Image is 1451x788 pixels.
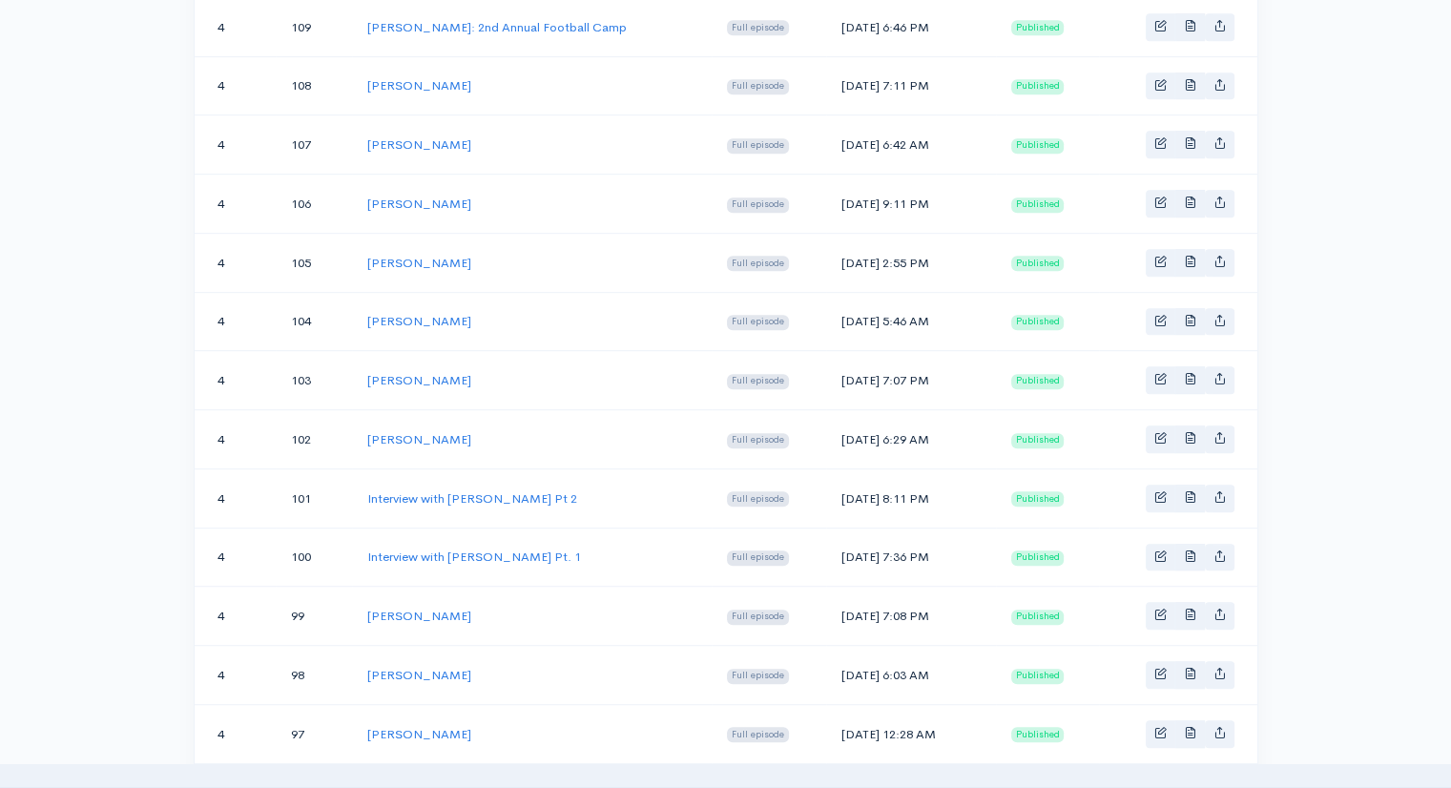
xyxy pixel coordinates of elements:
a: [PERSON_NAME] [367,431,471,447]
td: [DATE] 5:46 AM [826,292,995,351]
span: Published [1011,491,1065,507]
span: Full episode [727,256,789,271]
span: Published [1011,550,1065,566]
td: 4 [195,587,277,646]
span: Full episode [727,491,789,507]
td: 102 [276,410,352,469]
td: 104 [276,292,352,351]
td: [DATE] 9:11 PM [826,175,995,234]
a: [PERSON_NAME] [367,372,471,388]
span: Full episode [727,374,789,389]
td: 4 [195,56,277,115]
td: 4 [195,410,277,469]
a: [PERSON_NAME] [367,136,471,153]
div: Basic example [1146,249,1234,277]
td: 99 [276,587,352,646]
a: [PERSON_NAME] [367,608,471,624]
a: Interview with [PERSON_NAME] Pt. 1 [367,549,581,565]
div: Basic example [1146,13,1234,41]
td: [DATE] 6:42 AM [826,115,995,175]
span: Full episode [727,79,789,94]
a: Interview with [PERSON_NAME] Pt 2 [367,490,577,507]
span: Full episode [727,315,789,330]
span: Full episode [727,197,789,213]
td: [DATE] 8:11 PM [826,468,995,528]
td: 4 [195,704,277,763]
span: Published [1011,256,1065,271]
span: Published [1011,610,1065,625]
td: 103 [276,351,352,410]
td: 4 [195,175,277,234]
div: Basic example [1146,73,1234,100]
span: Published [1011,138,1065,154]
div: Basic example [1146,308,1234,336]
div: Basic example [1146,425,1234,453]
span: Full episode [727,20,789,35]
span: Published [1011,374,1065,389]
a: [PERSON_NAME] [367,196,471,212]
td: 105 [276,233,352,292]
td: [DATE] 6:29 AM [826,410,995,469]
td: 4 [195,646,277,705]
td: [DATE] 7:36 PM [826,528,995,587]
span: Full episode [727,433,789,448]
td: [DATE] 7:11 PM [826,56,995,115]
td: 4 [195,468,277,528]
td: 4 [195,351,277,410]
div: Basic example [1146,544,1234,571]
span: Full episode [727,138,789,154]
span: Published [1011,197,1065,213]
td: 97 [276,704,352,763]
td: [DATE] 7:08 PM [826,587,995,646]
span: Published [1011,79,1065,94]
td: 4 [195,233,277,292]
span: Published [1011,315,1065,330]
td: 4 [195,528,277,587]
a: [PERSON_NAME] [367,77,471,93]
span: Full episode [727,550,789,566]
span: Published [1011,727,1065,742]
td: 4 [195,115,277,175]
td: 4 [195,292,277,351]
td: 108 [276,56,352,115]
td: [DATE] 12:28 AM [826,704,995,763]
td: [DATE] 2:55 PM [826,233,995,292]
span: Published [1011,433,1065,448]
span: Published [1011,20,1065,35]
td: [DATE] 7:07 PM [826,351,995,410]
div: Basic example [1146,720,1234,748]
div: Basic example [1146,485,1234,512]
div: Basic example [1146,366,1234,394]
div: Basic example [1146,190,1234,218]
a: [PERSON_NAME] [367,255,471,271]
td: 106 [276,175,352,234]
a: [PERSON_NAME] [367,667,471,683]
div: Basic example [1146,602,1234,630]
td: 107 [276,115,352,175]
div: Basic example [1146,131,1234,158]
a: [PERSON_NAME]: 2nd Annual Football Camp [367,19,627,35]
td: 101 [276,468,352,528]
a: [PERSON_NAME] [367,313,471,329]
td: 98 [276,646,352,705]
td: 100 [276,528,352,587]
td: [DATE] 6:03 AM [826,646,995,705]
span: Full episode [727,727,789,742]
span: Full episode [727,669,789,684]
a: [PERSON_NAME] [367,726,471,742]
span: Published [1011,669,1065,684]
span: Full episode [727,610,789,625]
div: Basic example [1146,661,1234,689]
